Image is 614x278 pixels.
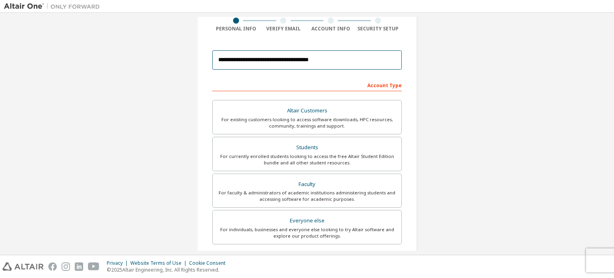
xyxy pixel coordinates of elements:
[130,260,189,266] div: Website Terms of Use
[217,226,397,239] div: For individuals, businesses and everyone else looking to try Altair software and explore our prod...
[212,26,260,32] div: Personal Info
[217,179,397,190] div: Faculty
[217,116,397,129] div: For existing customers looking to access software downloads, HPC resources, community, trainings ...
[260,26,307,32] div: Verify Email
[75,262,83,271] img: linkedin.svg
[217,215,397,226] div: Everyone else
[217,105,397,116] div: Altair Customers
[107,266,230,273] p: © 2025 Altair Engineering, Inc. All Rights Reserved.
[355,26,402,32] div: Security Setup
[48,262,57,271] img: facebook.svg
[189,260,230,266] div: Cookie Consent
[212,78,402,91] div: Account Type
[62,262,70,271] img: instagram.svg
[217,190,397,202] div: For faculty & administrators of academic institutions administering students and accessing softwa...
[2,262,44,271] img: altair_logo.svg
[217,142,397,153] div: Students
[217,153,397,166] div: For currently enrolled students looking to access the free Altair Student Edition bundle and all ...
[4,2,104,10] img: Altair One
[107,260,130,266] div: Privacy
[88,262,100,271] img: youtube.svg
[307,26,355,32] div: Account Info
